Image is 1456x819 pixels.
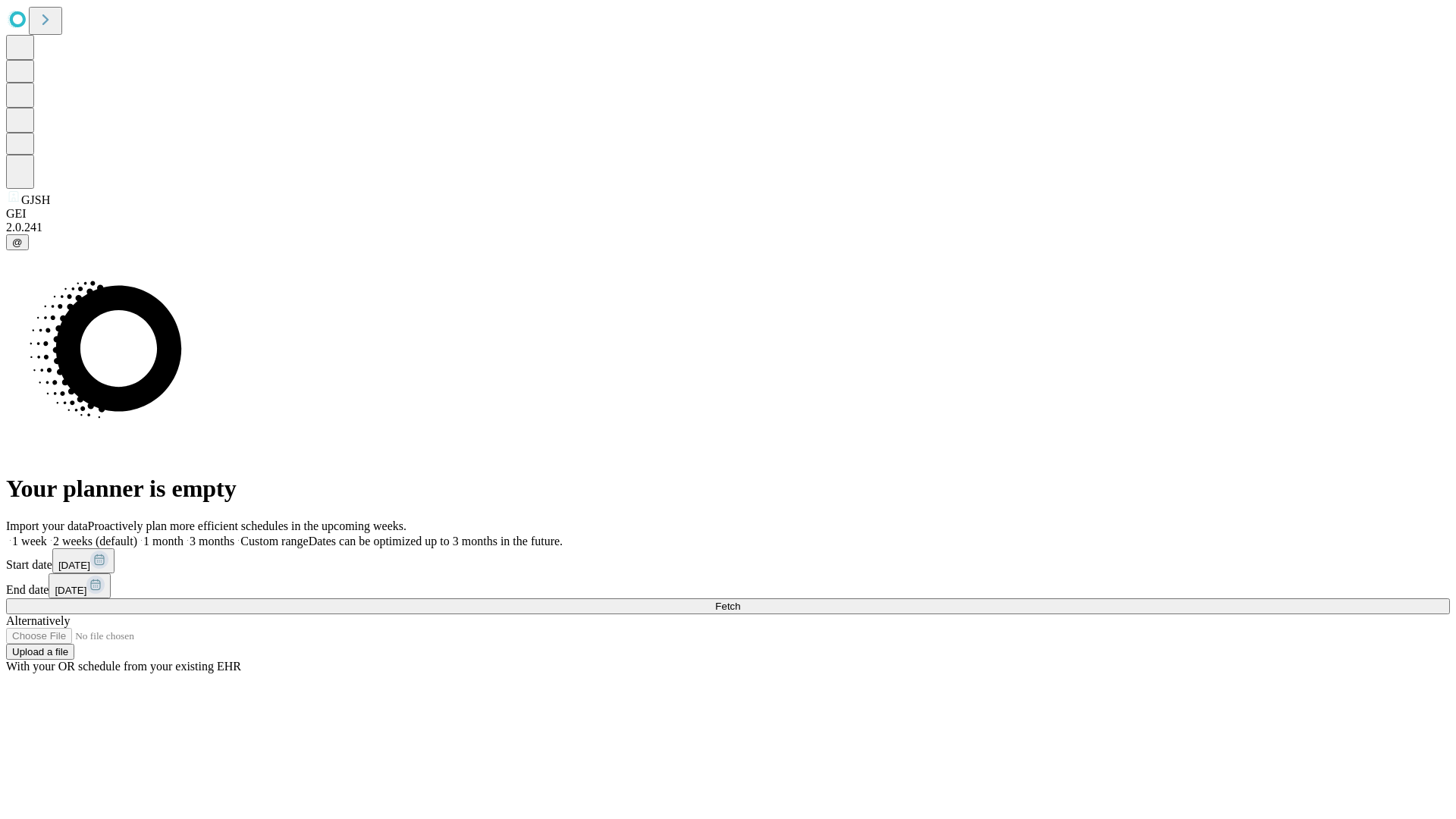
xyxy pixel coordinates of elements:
button: Fetch [6,598,1450,614]
span: [DATE] [58,560,90,571]
div: GEI [6,207,1450,221]
span: Proactively plan more efficient schedules in the upcoming weeks. [88,519,406,532]
div: Start date [6,548,1450,573]
span: With your OR schedule from your existing EHR [6,660,241,673]
span: GJSH [21,193,50,206]
span: [DATE] [55,585,86,596]
span: Dates can be optimized up to 3 months in the future. [309,535,563,548]
button: Upload a file [6,644,74,660]
button: [DATE] [52,548,115,573]
h1: Your planner is empty [6,475,1450,503]
span: 3 months [190,535,234,548]
span: Import your data [6,519,88,532]
span: 1 month [143,535,184,548]
span: @ [12,237,23,248]
div: End date [6,573,1450,598]
span: 1 week [12,535,47,548]
button: [DATE] [49,573,111,598]
button: @ [6,234,29,250]
span: Custom range [240,535,308,548]
span: Alternatively [6,614,70,627]
span: Fetch [715,601,740,612]
div: 2.0.241 [6,221,1450,234]
span: 2 weeks (default) [53,535,137,548]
